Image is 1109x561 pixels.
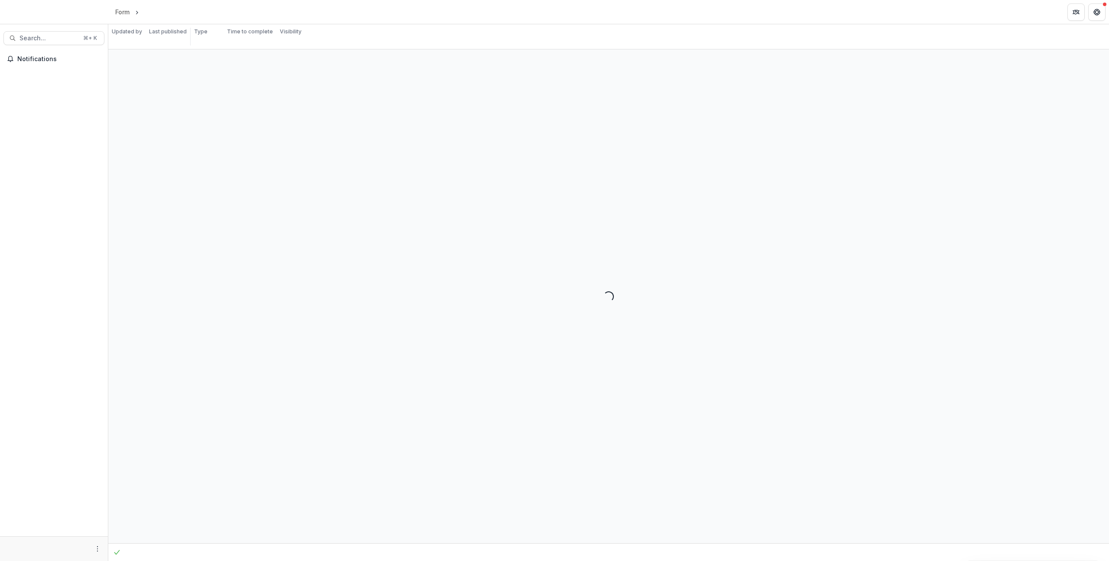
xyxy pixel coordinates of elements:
[17,55,101,63] span: Notifications
[112,28,142,36] p: Updated by
[81,33,99,43] div: ⌘ + K
[1088,3,1106,21] button: Get Help
[227,28,273,36] p: Time to complete
[112,6,178,18] nav: breadcrumb
[112,6,133,18] a: Form
[3,31,104,45] button: Search...
[92,544,103,554] button: More
[194,28,208,36] p: Type
[115,7,130,16] div: Form
[19,35,78,42] span: Search...
[1067,3,1085,21] button: Partners
[3,52,104,66] button: Notifications
[280,28,302,36] p: Visibility
[149,28,187,36] p: Last published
